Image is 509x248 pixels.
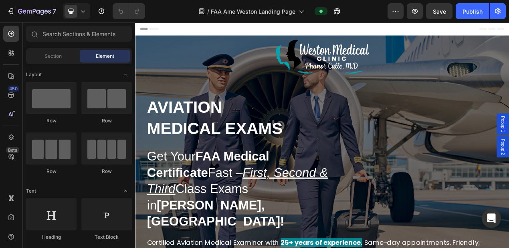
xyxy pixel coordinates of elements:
span: Text [26,187,36,195]
span: Popup 1 [469,120,477,141]
h2: AVIATION [14,95,262,150]
span: / [207,7,209,16]
iframe: Design area [135,22,509,248]
div: Row [81,117,132,124]
div: Beta [6,147,19,153]
strong: FAA Medical Certificate [15,163,172,202]
div: Publish [463,7,483,16]
span: Toggle open [119,185,132,197]
span: FAA Ame Weston Landing Page [211,7,295,16]
img: gempages_575347405747127122-a95348cb-5bf1-4ec0-b5a3-5df4e893ab4c.png [180,22,301,66]
div: Heading [26,234,77,241]
input: Search Sections & Elements [26,26,132,42]
div: Row [81,168,132,175]
button: Save [426,3,452,19]
div: Open Intercom Messenger [482,209,501,228]
span: Element [96,53,114,60]
div: 450 [8,85,19,92]
div: Text Block [81,234,132,241]
span: Save [433,8,446,15]
div: Undo/Redo [113,3,145,19]
div: Row [26,117,77,124]
span: Section [44,53,62,60]
button: 7 [3,3,60,19]
div: Row [26,168,77,175]
button: Publish [456,3,489,19]
span: MEDICAL EXAMS [15,124,189,148]
span: Toggle open [119,68,132,81]
p: 7 [53,6,56,16]
span: Popup 2 [469,149,477,170]
span: Layout [26,71,42,78]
